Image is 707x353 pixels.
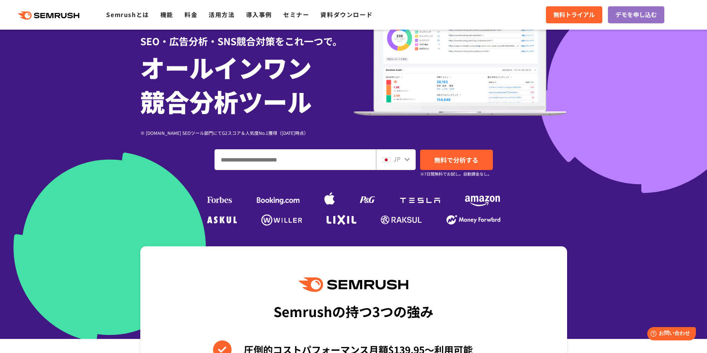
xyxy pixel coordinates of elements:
div: Semrushの持つ3つの強み [274,297,433,325]
iframe: Help widget launcher [641,324,699,345]
a: 機能 [160,10,173,19]
a: 資料ダウンロード [320,10,373,19]
small: ※7日間無料でお試し。自動課金なし。 [420,170,492,177]
a: セミナー [283,10,309,19]
span: デモを申し込む [615,10,657,20]
a: デモを申し込む [608,6,664,23]
a: Semrushとは [106,10,149,19]
span: 無料で分析する [434,155,478,164]
a: 無料トライアル [546,6,602,23]
a: 活用方法 [209,10,235,19]
span: 無料トライアル [553,10,595,20]
input: ドメイン、キーワードまたはURLを入力してください [215,150,376,170]
div: SEO・広告分析・SNS競合対策をこれ一つで。 [140,23,354,48]
span: JP [393,154,400,163]
a: 料金 [184,10,197,19]
a: 無料で分析する [420,150,493,170]
img: Semrush [299,277,408,292]
div: ※ [DOMAIN_NAME] SEOツール部門にてG2スコア＆人気度No.1獲得（[DATE]時点） [140,129,354,136]
a: 導入事例 [246,10,272,19]
h1: オールインワン 競合分析ツール [140,50,354,118]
